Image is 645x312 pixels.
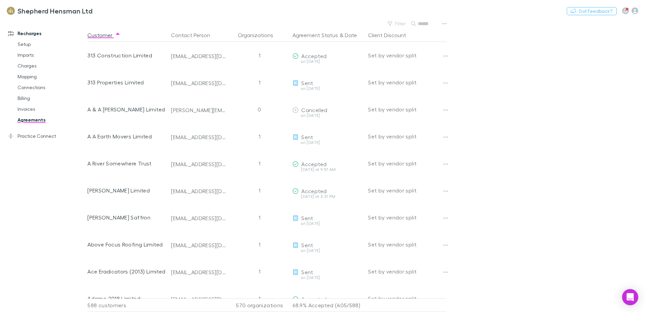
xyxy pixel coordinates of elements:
[368,150,446,177] div: Set by vendor split
[229,96,290,123] div: 0
[345,28,357,42] button: Date
[368,123,446,150] div: Set by vendor split
[229,204,290,231] div: 1
[292,194,363,199] div: [DATE] at 3:31 PM
[87,123,166,150] div: A A Earth Movers Limited
[292,222,363,226] div: on [DATE]
[171,53,226,59] div: [EMAIL_ADDRESS][DOMAIN_NAME]
[229,258,290,285] div: 1
[301,215,313,221] span: Sent
[171,242,226,249] div: [EMAIL_ADDRESS][DOMAIN_NAME]
[11,50,91,60] a: Imports
[229,150,290,177] div: 1
[368,231,446,258] div: Set by vendor split
[1,28,91,39] a: Recharges
[87,150,166,177] div: A River Somewhere Trust
[11,39,91,50] a: Setup
[87,231,166,258] div: Above Focus Roofing Limited
[171,269,226,276] div: [EMAIL_ADDRESS][DOMAIN_NAME]
[87,96,166,123] div: A & A [PERSON_NAME] Limited
[171,215,226,222] div: [EMAIL_ADDRESS][DOMAIN_NAME]
[292,299,363,312] p: 68.9% Accepted (405/588)
[368,204,446,231] div: Set by vendor split
[171,296,226,303] div: [EMAIL_ADDRESS][DOMAIN_NAME]
[87,258,166,285] div: Ace Eradicators (2013) Limited
[292,167,363,172] div: [DATE] at 9:57 AM
[301,53,327,59] span: Accepted
[11,82,91,93] a: Connections
[87,285,166,312] div: Adamo 2018 Limited
[11,114,91,125] a: Agreements
[368,258,446,285] div: Set by vendor split
[18,7,92,15] h3: Shepherd Hensman Ltd
[229,42,290,69] div: 1
[11,93,91,104] a: Billing
[301,188,327,194] span: Accepted
[87,69,166,96] div: 313 Properties Limited
[292,276,363,280] div: on [DATE]
[229,177,290,204] div: 1
[87,204,166,231] div: [PERSON_NAME] Saffron
[368,69,446,96] div: Set by vendor split
[301,134,313,140] span: Sent
[171,80,226,86] div: [EMAIL_ADDRESS][DOMAIN_NAME]
[1,131,91,141] a: Practice Connect
[301,296,327,302] span: Accepted
[229,69,290,96] div: 1
[368,285,446,312] div: Set by vendor split
[301,269,313,275] span: Sent
[292,140,363,145] div: on [DATE]
[622,289,638,305] div: Open Intercom Messenger
[87,177,166,204] div: [PERSON_NAME] Limited
[292,28,363,42] div: &
[229,231,290,258] div: 1
[87,28,120,42] button: Customer
[229,123,290,150] div: 1
[368,42,446,69] div: Set by vendor split
[292,113,363,118] div: on [DATE]
[229,298,290,312] div: 570 organizations
[292,59,363,63] div: on [DATE]
[368,28,414,42] button: Client Discount
[171,107,226,113] div: [PERSON_NAME][EMAIL_ADDRESS][DOMAIN_NAME]
[171,28,218,42] button: Contact Person
[292,28,338,42] button: Agreement Status
[384,20,410,28] button: Filter
[171,188,226,194] div: [EMAIL_ADDRESS][DOMAIN_NAME]
[171,134,226,140] div: [EMAIL_ADDRESS][DOMAIN_NAME]
[301,161,327,167] span: Accepted
[229,285,290,312] div: 1
[301,107,327,113] span: Cancelled
[368,96,446,123] div: Set by vendor split
[292,86,363,90] div: on [DATE]
[171,161,226,167] div: [EMAIL_ADDRESS][DOMAIN_NAME]
[292,249,363,253] div: on [DATE]
[87,42,166,69] div: 313 Construction Limited
[238,28,281,42] button: Organizations
[301,242,313,248] span: Sent
[11,60,91,71] a: Charges
[7,7,15,15] img: Shepherd Hensman Ltd's Logo
[11,71,91,82] a: Mapping
[3,3,96,19] a: Shepherd Hensman Ltd
[567,7,617,15] button: Got Feedback?
[87,298,168,312] div: 588 customers
[301,80,313,86] span: Sent
[368,177,446,204] div: Set by vendor split
[11,104,91,114] a: Invoices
